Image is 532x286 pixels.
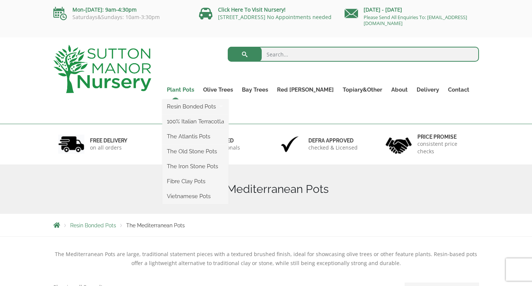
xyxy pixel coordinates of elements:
p: [DATE] - [DATE] [345,5,479,14]
a: Please Send All Enquiries To: [EMAIL_ADDRESS][DOMAIN_NAME] [364,14,467,27]
a: Bay Trees [237,84,273,95]
a: Resin Bonded Pots [162,101,228,112]
p: Saturdays&Sundays: 10am-3:30pm [53,14,188,20]
a: Vietnamese Pots [162,191,228,202]
a: Plant Pots [162,84,199,95]
h6: Price promise [417,133,474,140]
a: 100% Italian Terracotta [162,116,228,127]
p: checked & Licensed [308,144,358,151]
p: consistent price checks [417,140,474,155]
a: Olive Trees [199,84,237,95]
a: About [387,84,412,95]
a: Fibre Clay Pots [162,176,228,187]
p: on all orders [90,144,127,151]
span: The Mediterranean Pots [126,222,185,228]
nav: Breadcrumbs [53,222,479,228]
a: Resin Bonded Pots [70,222,116,228]
img: 4.jpg [386,133,412,156]
h1: The Mediterranean Pots [53,182,479,196]
input: Search... [228,47,479,62]
img: 1.jpg [58,135,84,154]
p: The Mediterranean Pots are large, traditional statement pieces with a textured brushed finish, id... [53,250,479,268]
a: Click Here To Visit Nursery! [218,6,286,13]
a: [STREET_ADDRESS] No Appointments needed [218,13,332,21]
h6: Defra approved [308,137,358,144]
a: The Old Stone Pots [162,146,228,157]
img: 3.jpg [277,135,303,154]
a: The Iron Stone Pots [162,161,228,172]
p: Mon-[DATE]: 9am-4:30pm [53,5,188,14]
a: Delivery [412,84,444,95]
h6: FREE DELIVERY [90,137,127,144]
a: The Atlantis Pots [162,131,228,142]
a: Contact [444,84,474,95]
a: Topiary&Other [338,84,387,95]
img: logo [53,45,151,93]
a: Red [PERSON_NAME] [273,84,338,95]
